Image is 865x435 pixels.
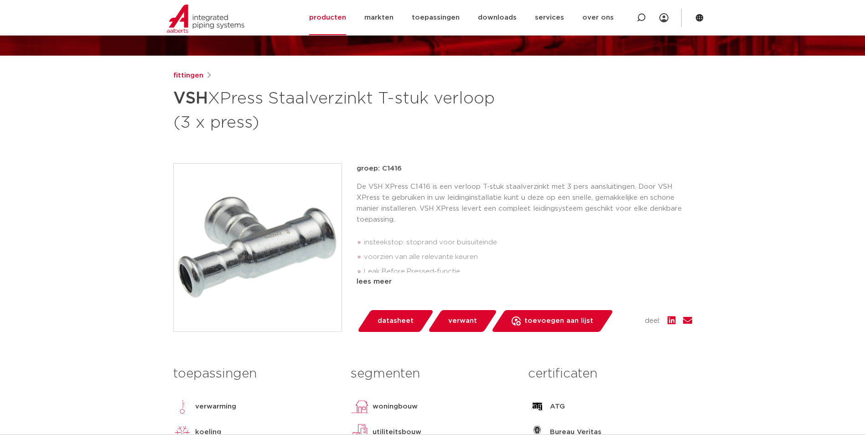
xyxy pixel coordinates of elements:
h3: toepassingen [173,365,337,383]
span: verwant [448,314,477,328]
a: fittingen [173,70,203,81]
span: datasheet [378,314,414,328]
div: lees meer [357,276,692,287]
h3: segmenten [351,365,514,383]
img: verwarming [173,398,192,416]
span: toevoegen aan lijst [524,314,593,328]
span: deel: [645,316,660,326]
p: verwarming [195,401,236,412]
h3: certificaten [528,365,692,383]
li: Leak Before Pressed-functie [364,264,692,279]
a: verwant [427,310,497,332]
img: Product Image for VSH XPress Staalverzinkt T-stuk verloop (3 x press) [174,164,342,331]
strong: VSH [173,90,208,107]
li: insteekstop: stoprand voor buisuiteinde [364,235,692,250]
p: De VSH XPress C1416 is een verloop T-stuk staalverzinkt met 3 pers aansluitingen. Door VSH XPress... [357,181,692,225]
a: datasheet [357,310,434,332]
li: voorzien van alle relevante keuren [364,250,692,264]
h1: XPress Staalverzinkt T-stuk verloop (3 x press) [173,85,516,134]
img: woningbouw [351,398,369,416]
p: groep: C1416 [357,163,692,174]
p: woningbouw [373,401,418,412]
p: ATG [550,401,565,412]
img: ATG [528,398,546,416]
